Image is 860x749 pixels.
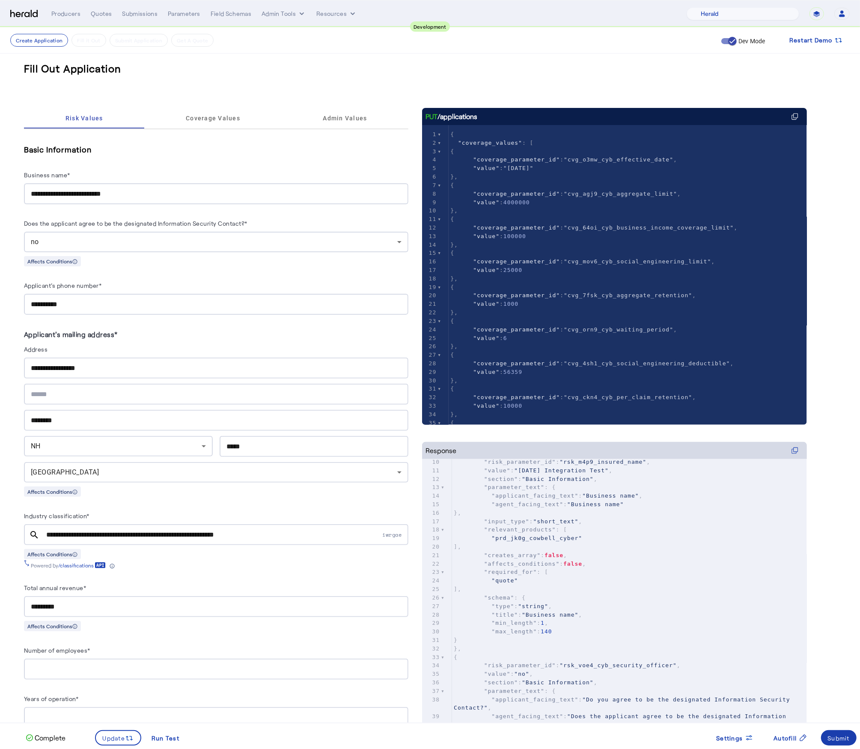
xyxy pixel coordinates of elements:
span: : , [454,679,598,686]
span: 4000000 [503,199,530,206]
div: 11 [422,466,441,475]
span: : , [454,671,533,677]
span: }, [450,207,458,214]
div: 25 [422,334,437,343]
div: 17 [422,266,437,275]
div: 27 [422,351,437,359]
span: "value" [473,301,500,307]
button: Settings [710,730,760,746]
div: /applications [426,111,477,122]
span: PUT [426,111,437,122]
span: Risk Values [65,115,103,121]
span: } [454,637,458,643]
span: : , [450,258,715,265]
div: 38 [422,695,441,704]
span: "title" [492,612,518,618]
span: "agent_facing_text" [492,501,564,507]
span: { [450,318,454,324]
span: "cvg_ckn4_cyb_per_claim_retention" [564,394,692,400]
span: : , [454,518,582,525]
span: "cvg_7fsk_cyb_aggregate_retention" [564,292,692,298]
span: : [450,267,522,273]
span: : , [454,696,794,711]
span: : , [454,552,567,558]
div: 19 [422,283,437,292]
div: 22 [422,308,437,317]
span: "input_type" [484,518,530,525]
span: : { [454,484,556,490]
div: 19 [422,534,441,543]
button: Get A Quote [171,34,214,47]
div: 36 [422,678,441,687]
span: false [545,552,563,558]
label: Applicant's mailing address* [24,330,118,338]
span: "rsk_m4p9_insured_name" [559,459,646,465]
div: 10 [422,458,441,466]
div: 33 [422,402,437,410]
div: 29 [422,368,437,376]
div: 12 [422,224,437,232]
span: "[DATE] Integration Test" [515,467,609,474]
div: 15 [422,249,437,257]
span: no [31,238,39,246]
span: Coverage Values [186,115,240,121]
span: : [450,301,518,307]
span: Autofill [774,734,797,743]
div: 16 [422,509,441,517]
img: Herald Logo [10,10,38,18]
div: Affects Conditions [24,256,81,266]
button: Submit [821,730,857,746]
span: : [450,369,522,375]
div: 32 [422,645,441,653]
span: "value" [473,165,500,171]
span: "coverage_parameter_id" [473,191,560,197]
div: 29 [422,619,441,627]
div: 31 [422,636,441,645]
span: "short_text" [533,518,579,525]
label: Industry classification* [24,512,89,519]
span: "quote" [492,577,518,584]
span: "no" [515,671,530,677]
span: Settings [717,734,743,743]
span: Admin Values [323,115,367,121]
span: }, [450,173,458,180]
span: 1 [541,620,545,626]
span: : , [450,394,696,400]
span: { [450,148,454,155]
label: Does the applicant agree to be the designated Information Security Contact?* [24,220,247,227]
span: "min_length" [492,620,537,626]
span: : , [454,612,582,618]
span: : { [454,594,526,601]
div: 24 [422,576,441,585]
span: "value" [473,233,500,239]
label: Applicant's phone number* [24,282,102,289]
span: "coverage_parameter_id" [473,292,560,298]
span: }, [450,275,458,282]
span: : , [454,561,586,567]
span: }, [454,510,461,516]
span: : [450,403,522,409]
span: : , [450,292,696,298]
div: 35 [422,670,441,678]
div: 5 [422,164,437,173]
span: [GEOGRAPHIC_DATA] [31,468,99,476]
div: Affects Conditions [24,549,81,559]
span: "value" [473,335,500,341]
span: "section" [484,679,518,686]
button: Autofill [767,730,814,746]
div: 26 [422,342,437,351]
span: "coverage_parameter_id" [473,156,560,163]
h3: Fill Out Application [24,62,121,75]
div: Producers [51,9,80,18]
div: 18 [422,525,441,534]
span: "value" [484,467,511,474]
div: Submissions [122,9,158,18]
span: : [450,165,533,171]
span: 25000 [503,267,522,273]
span: "string" [518,603,548,609]
span: "required_for" [484,569,537,575]
div: 13 [422,483,441,492]
div: 33 [422,653,441,662]
span: }, [450,309,458,316]
div: 20 [422,291,437,300]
